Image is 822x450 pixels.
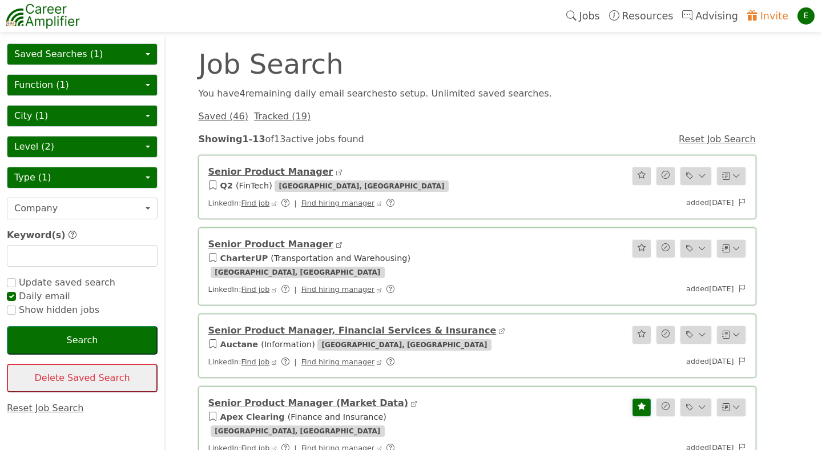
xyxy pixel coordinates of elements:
[16,304,99,315] span: Show hidden jobs
[7,74,158,96] button: Function (1)
[220,340,259,349] a: Auctane
[208,166,333,177] a: Senior Product Manager
[569,197,753,209] div: added [DATE]
[301,285,375,294] a: Find hiring manager
[192,50,620,78] div: Job Search
[208,239,333,250] a: Senior Product Manager
[220,254,268,263] a: CharterUP
[678,3,742,29] a: Advising
[7,230,66,240] span: Keyword(s)
[208,325,497,336] a: Senior Product Manager, Financial Services & Insurance
[220,412,285,421] a: Apex Clearing
[7,198,158,219] button: Company
[294,357,296,366] span: |
[294,285,296,294] span: |
[213,33,598,246] div: of 13 active jobs found
[7,403,84,413] a: Reset Job Search
[7,167,158,188] button: Type (1)
[562,3,605,29] a: Jobs
[7,326,158,355] button: Search
[236,181,272,190] span: ( FinTech )
[211,267,385,278] span: [GEOGRAPHIC_DATA], [GEOGRAPHIC_DATA]
[301,357,375,366] a: Find hiring manager
[569,356,753,368] div: added [DATE]
[6,2,80,30] img: career-amplifier-logo.png
[220,181,233,190] a: Q2
[797,7,815,25] div: E
[208,199,402,207] span: LinkedIn:
[192,87,763,101] div: You have 4 remaining daily email search es to setup. Unlimited saved searches.
[241,199,269,207] a: Find job
[208,285,402,294] span: LinkedIn:
[211,425,385,437] span: [GEOGRAPHIC_DATA], [GEOGRAPHIC_DATA]
[271,254,410,263] span: ( Transportation and Warehousing )
[743,3,793,29] a: Invite
[208,357,402,366] span: LinkedIn:
[679,134,756,144] a: Reset Job Search
[241,285,269,294] a: Find job
[241,357,269,366] a: Find job
[199,111,248,122] a: Saved (46)
[569,283,753,295] div: added [DATE]
[7,105,158,127] button: City (1)
[16,291,70,302] span: Daily email
[288,412,386,421] span: ( Finance and Insurance )
[527,38,591,79] strong: Showing 1 - 13
[301,199,375,207] a: Find hiring manager
[7,136,158,158] button: Level (2)
[605,3,678,29] a: Resources
[254,111,311,122] a: Tracked (19)
[16,277,115,288] span: Update saved search
[275,180,449,192] span: [GEOGRAPHIC_DATA], [GEOGRAPHIC_DATA]
[7,43,158,65] button: Saved Searches (1)
[317,339,491,351] span: [GEOGRAPHIC_DATA], [GEOGRAPHIC_DATA]
[7,364,158,392] button: Delete Saved Search
[294,199,296,207] span: |
[208,397,409,408] a: Senior Product Manager (Market Data)
[261,340,315,349] span: ( Information )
